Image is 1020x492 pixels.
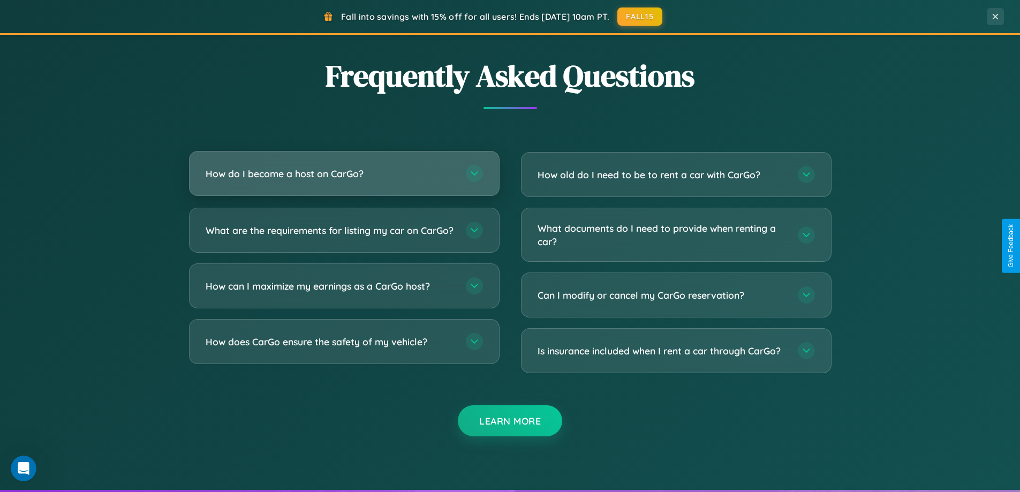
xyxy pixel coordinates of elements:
h3: How does CarGo ensure the safety of my vehicle? [206,335,455,349]
h3: How old do I need to be to rent a car with CarGo? [538,168,787,181]
h3: What are the requirements for listing my car on CarGo? [206,224,455,237]
button: FALL15 [617,7,662,26]
h3: How can I maximize my earnings as a CarGo host? [206,279,455,293]
h3: Can I modify or cancel my CarGo reservation? [538,289,787,302]
iframe: Intercom live chat [11,456,36,481]
span: Fall into savings with 15% off for all users! Ends [DATE] 10am PT. [341,11,609,22]
div: Give Feedback [1007,224,1015,268]
h3: What documents do I need to provide when renting a car? [538,222,787,248]
h2: Frequently Asked Questions [189,55,832,96]
h3: Is insurance included when I rent a car through CarGo? [538,344,787,358]
button: Learn More [458,405,562,436]
h3: How do I become a host on CarGo? [206,167,455,180]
